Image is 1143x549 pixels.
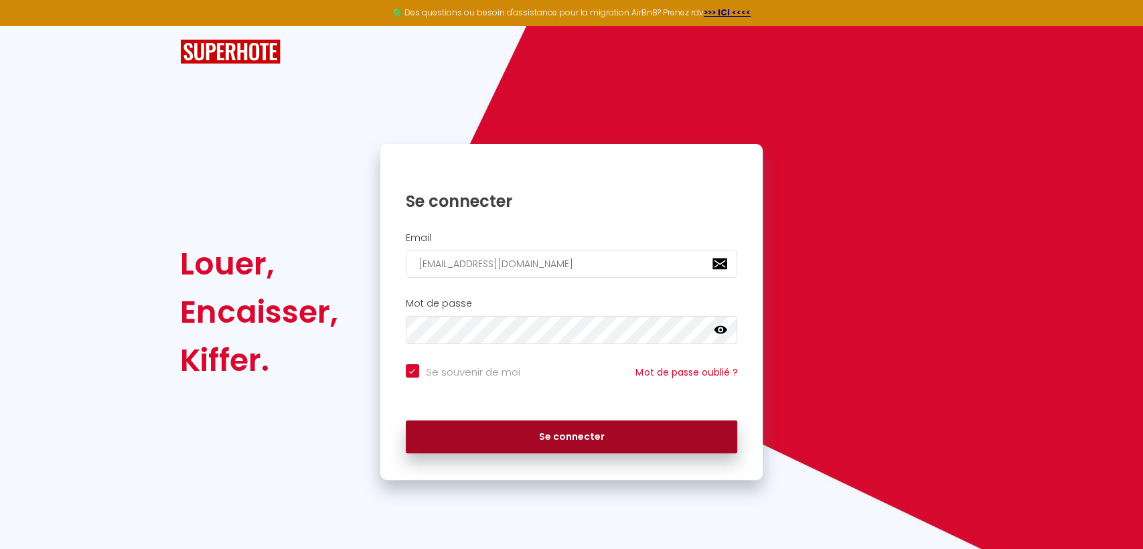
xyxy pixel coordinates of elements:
h2: Mot de passe [406,298,738,309]
input: Ton Email [406,250,738,278]
h1: Se connecter [406,191,738,212]
div: Louer, [180,240,338,288]
div: Kiffer. [180,336,338,384]
a: >>> ICI <<<< [704,7,751,18]
h2: Email [406,232,738,244]
img: SuperHote logo [180,40,281,64]
button: Se connecter [406,420,738,454]
div: Encaisser, [180,288,338,336]
a: Mot de passe oublié ? [635,366,737,379]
